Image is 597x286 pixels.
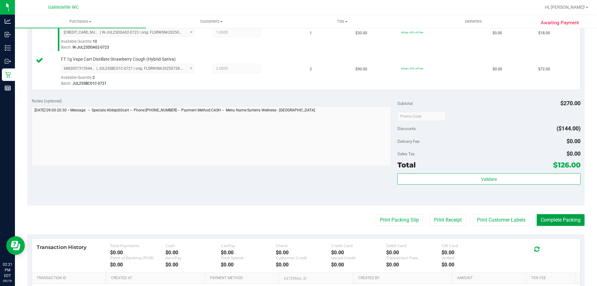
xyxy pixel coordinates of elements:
th: External ID [279,273,353,284]
div: $0.00 [165,250,221,256]
button: Print Packing Slip [376,214,423,226]
span: Awaiting Payment [541,19,579,26]
inline-svg: Inventory [5,45,11,51]
div: $0.00 [331,262,386,268]
span: 60cart: 60% off line [401,67,423,70]
div: Point of Banking (POB) [110,256,165,260]
span: Notes (optional) [32,98,62,103]
span: 2 [93,75,95,80]
a: Created By [358,276,450,281]
div: $0.00 [221,262,276,268]
span: FT 1g Vape Cart Distillate Strawberry Cough (Hybrid-Sativa) [61,56,176,62]
div: $0.00 [386,262,442,268]
a: Customers [146,15,277,28]
div: Transaction Fees [386,256,442,260]
span: Gainesville WC [48,5,79,10]
span: $30.00 [355,30,367,36]
span: Customers [146,19,276,24]
span: JUL25SBC01C-0721 [72,81,107,86]
span: Hi, [PERSON_NAME]! [545,5,585,10]
input: Promo Code [397,112,446,121]
div: Total Spendr [221,256,276,260]
div: Issued Credit [331,256,386,260]
span: $0.00 [567,138,581,144]
span: W-JUL25DDA02-0723 [72,45,109,49]
div: $0.00 [110,250,165,256]
span: ($144.00) [557,125,581,132]
span: 10 [93,39,97,44]
div: $0.00 [442,250,497,256]
span: Tills [277,19,407,24]
span: $126.00 [553,161,581,169]
inline-svg: Reports [5,85,11,91]
div: $0.00 [442,262,497,268]
p: 02:21 PM EDT [3,262,12,279]
button: Print Customer Labels [473,214,530,226]
inline-svg: Analytics [5,18,11,24]
p: 09/19 [3,279,12,283]
div: Available Quantity: [61,37,201,49]
span: 2 [310,66,312,72]
button: Complete Packing [537,214,585,226]
a: Purchases [15,15,146,28]
span: Total [397,161,416,169]
span: $0.00 [493,66,502,72]
span: Batch: [61,81,72,86]
div: Total Payments [110,243,165,248]
span: Validate [481,177,497,182]
span: $90.00 [355,66,367,72]
span: 40dep: 40% off line [401,31,423,34]
a: Created At [111,276,202,281]
span: $0.00 [493,30,502,36]
inline-svg: Outbound [5,58,11,64]
button: Validate [397,173,580,185]
div: $0.00 [110,262,165,268]
span: Subtotal [397,101,413,106]
span: $18.00 [538,30,550,36]
div: Gift Card [442,243,497,248]
div: Customer Credit [276,256,331,260]
div: Credit Card [331,243,386,248]
span: $270.00 [560,100,581,106]
span: $72.00 [538,66,550,72]
span: Purchases [15,19,146,24]
div: $0.00 [221,250,276,256]
div: $0.00 [331,250,386,256]
div: Debit Card [386,243,442,248]
div: $0.00 [276,250,331,256]
div: $0.00 [386,250,442,256]
a: Txn Fee [531,276,573,281]
span: 1 [310,30,312,36]
div: Available Quantity: [61,73,201,85]
span: Delivery Fee [397,139,419,144]
span: Batch: [61,45,72,49]
a: Deliveries [408,15,539,28]
div: $0.00 [276,262,331,268]
span: Sales Tax [397,151,415,156]
div: Cash [165,243,221,248]
div: AeroPay [165,256,221,260]
a: Payment Method [210,276,277,281]
button: Print Receipt [430,214,466,226]
div: $0.00 [165,262,221,268]
a: Transaction ID [37,276,104,281]
inline-svg: Inbound [5,31,11,38]
inline-svg: Retail [5,72,11,78]
div: Check [276,243,331,248]
a: Tills [277,15,408,28]
div: CanPay [221,243,276,248]
span: Discounts [397,123,416,134]
iframe: Resource center [6,236,25,255]
a: Amount [457,276,524,281]
span: $0.00 [567,150,581,157]
span: Deliveries [456,19,490,24]
div: Voided [442,256,497,260]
